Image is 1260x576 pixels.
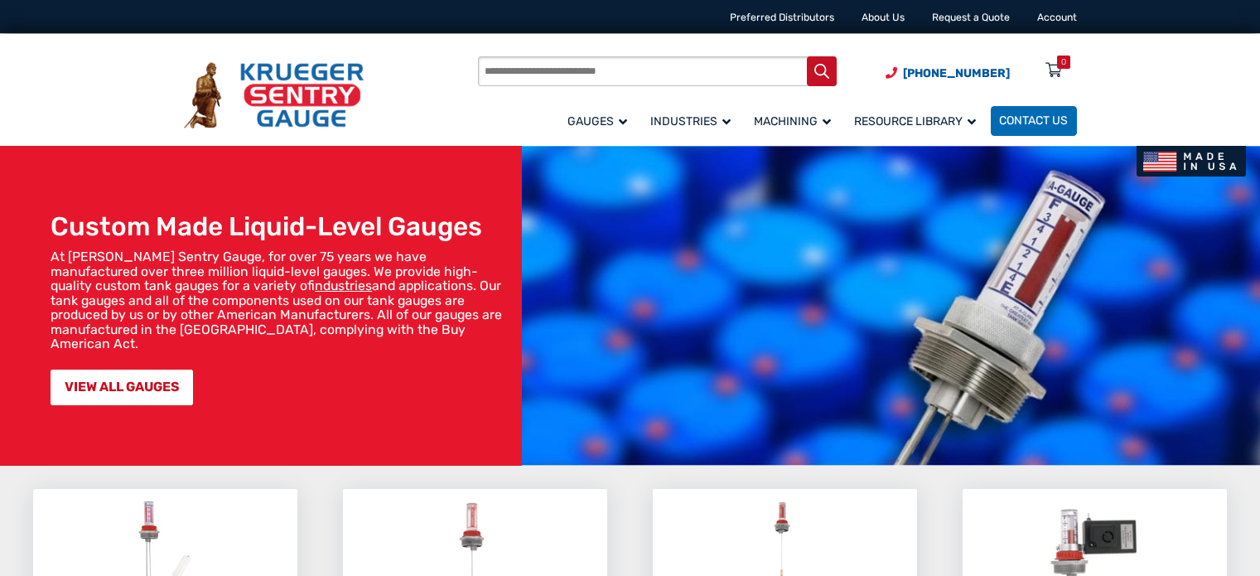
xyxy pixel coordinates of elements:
[315,278,372,293] a: industries
[642,104,746,138] a: Industries
[184,62,364,128] img: Krueger Sentry Gauge
[886,65,1010,82] a: Phone Number (920) 434-8860
[730,12,834,23] a: Preferred Distributors
[51,370,193,405] a: VIEW ALL GAUGES
[754,114,831,128] span: Machining
[567,114,627,128] span: Gauges
[1061,56,1066,69] div: 0
[650,114,731,128] span: Industries
[903,66,1010,80] span: [PHONE_NUMBER]
[991,106,1077,136] a: Contact Us
[522,146,1260,466] img: bg_hero_bannerksentry
[854,114,976,128] span: Resource Library
[559,104,642,138] a: Gauges
[1037,12,1077,23] a: Account
[51,211,514,243] h1: Custom Made Liquid-Level Gauges
[51,249,514,351] p: At [PERSON_NAME] Sentry Gauge, for over 75 years we have manufactured over three million liquid-l...
[932,12,1010,23] a: Request a Quote
[846,104,991,138] a: Resource Library
[862,12,905,23] a: About Us
[999,114,1068,128] span: Contact Us
[1137,146,1245,177] img: Made In USA
[746,104,846,138] a: Machining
